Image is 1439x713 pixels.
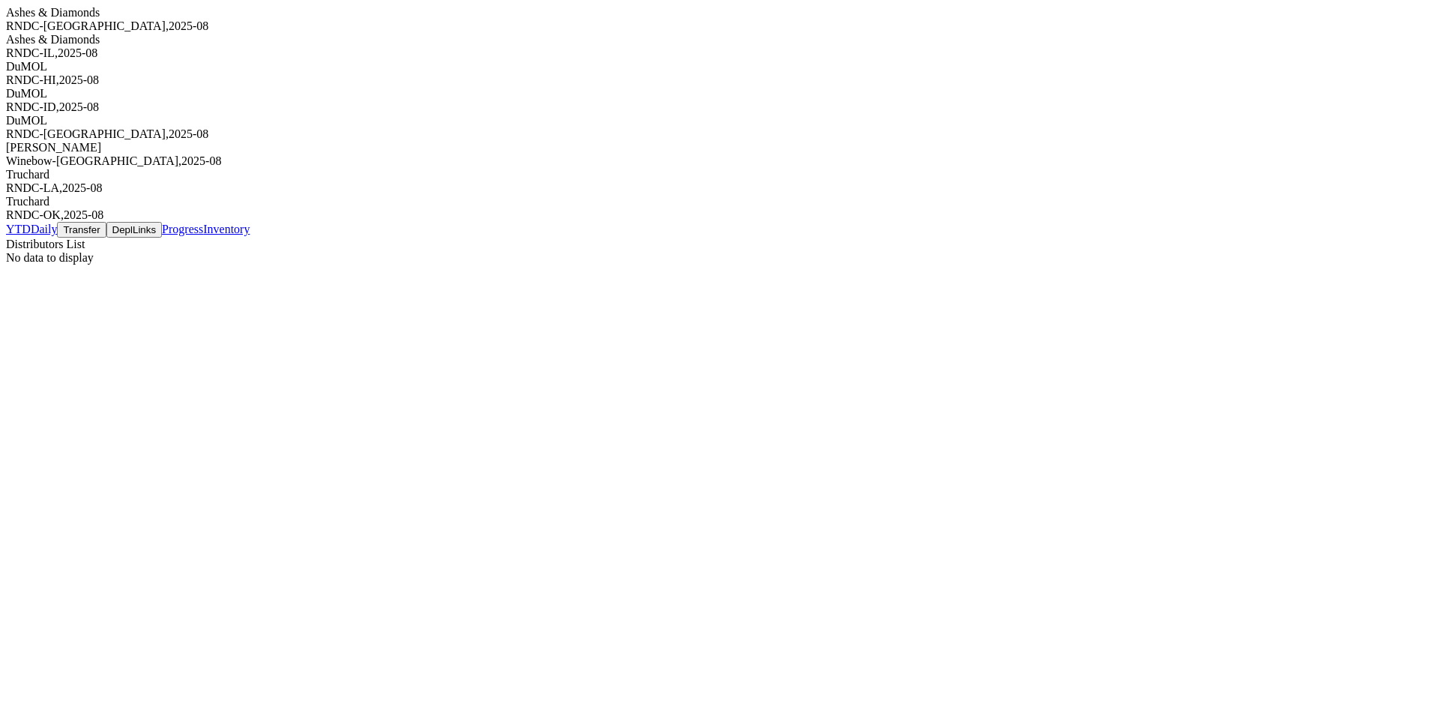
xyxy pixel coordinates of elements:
[162,223,203,235] a: Progress
[6,73,1433,87] div: RNDC-HI , 2025 - 08
[6,141,1433,154] div: [PERSON_NAME]
[6,87,1433,100] div: DuMOL
[6,100,1433,114] div: RNDC-ID , 2025 - 08
[6,60,1433,73] div: DuMOL
[6,195,1433,208] div: Truchard
[6,33,1433,46] div: Ashes & Diamonds
[6,168,1433,181] div: Truchard
[6,208,1433,222] div: RNDC-OK , 2025 - 08
[6,181,1433,195] div: RNDC-LA , 2025 - 08
[6,6,1433,19] div: Ashes & Diamonds
[6,127,1433,141] div: RNDC-[GEOGRAPHIC_DATA] , 2025 - 08
[203,223,250,235] a: Inventory
[6,46,1433,60] div: RNDC-IL , 2025 - 08
[106,222,163,238] button: DeplLinks
[6,238,85,250] a: Distributors List
[6,19,1433,33] div: RNDC-[GEOGRAPHIC_DATA] , 2025 - 08
[31,223,58,235] a: Daily
[6,251,1433,265] div: No data to display
[6,154,1433,168] div: Winebow-[GEOGRAPHIC_DATA] , 2025 - 08
[6,114,1433,127] div: DuMOL
[57,222,106,238] button: Transfer
[6,223,31,235] a: YTD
